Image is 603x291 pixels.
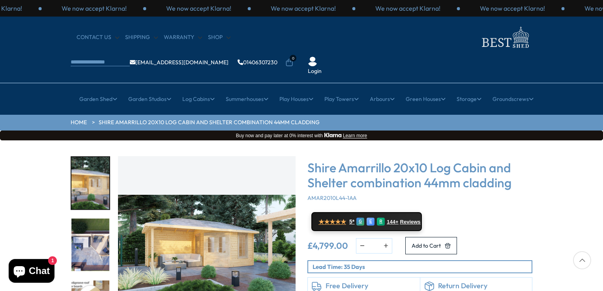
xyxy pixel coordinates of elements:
span: Add to Cart [412,243,441,248]
a: ★★★★★ 5* G E R 144+ Reviews [311,212,422,231]
div: 1 / 3 [42,4,146,13]
img: Amarillo5_96x33d_2476e397-f607-4bbb-8f3b-8ff9def2b637_200x200.jpg [71,157,109,209]
a: Shipping [125,34,158,41]
img: User Icon [308,57,317,66]
a: Storage [457,89,481,109]
h6: Return Delivery [438,282,528,290]
p: We now accept Klarna! [62,4,127,13]
span: ★★★★★ [318,218,346,226]
a: Arbours [370,89,395,109]
span: Reviews [400,219,421,225]
div: E [367,218,375,226]
h3: Shire Amarrillo 20x10 Log Cabin and Shelter combination 44mm cladding [307,160,532,190]
a: Shop [208,34,230,41]
a: Shire Amarrillo 20x10 Log Cabin and Shelter combination 44mm cladding [99,119,320,127]
a: HOME [71,119,87,127]
p: We now accept Klarna! [271,4,336,13]
a: Groundscrews [493,89,534,109]
div: 1 / 3 [356,4,460,13]
a: Play Towers [324,89,359,109]
a: Play Houses [279,89,313,109]
span: 0 [290,55,296,62]
ins: £4,799.00 [307,241,348,250]
a: Log Cabins [182,89,215,109]
div: 3 / 8 [71,218,110,272]
div: 3 / 3 [251,4,356,13]
p: We now accept Klarna! [375,4,440,13]
a: Summerhouses [226,89,268,109]
p: We now accept Klarna! [166,4,231,13]
span: 144+ [387,219,398,225]
div: 2 / 3 [460,4,565,13]
a: [EMAIL_ADDRESS][DOMAIN_NAME] [130,60,228,65]
img: Amarillo3x5_9-2_5-2sq_0723c7ea-a113-40cf-bda3-a7d77bf1f82e_200x200.jpg [71,219,109,271]
div: G [356,218,364,226]
p: Lead Time: 35 Days [313,263,532,271]
div: 2 / 3 [146,4,251,13]
img: logo [477,24,532,50]
a: Garden Shed [79,89,117,109]
button: Add to Cart [405,237,457,254]
a: Green Houses [406,89,446,109]
div: R [377,218,385,226]
div: 2 / 8 [71,156,110,210]
h6: Free Delivery [326,282,416,290]
a: 01406307230 [238,60,277,65]
a: 0 [285,59,293,67]
a: Warranty [164,34,202,41]
p: We now accept Klarna! [480,4,545,13]
inbox-online-store-chat: Shopify online store chat [6,259,57,285]
a: CONTACT US [77,34,119,41]
a: Garden Studios [128,89,171,109]
a: Login [308,67,322,75]
span: AMAR2010L44-1AA [307,194,357,201]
